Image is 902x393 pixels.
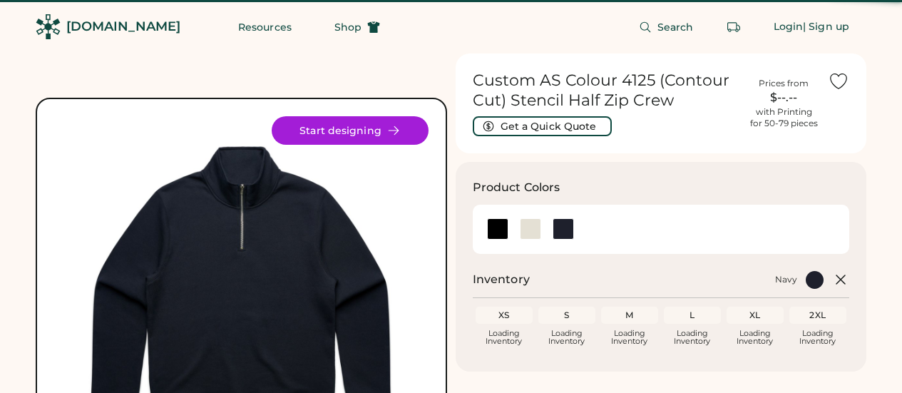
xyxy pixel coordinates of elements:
div: Loading Inventory [799,330,836,345]
div: Loading Inventory [548,330,585,345]
iframe: Front Chat [834,329,896,390]
div: Loading Inventory [674,330,710,345]
div: Login [774,20,804,34]
button: Start designing [272,116,429,145]
div: 2XL [792,310,844,321]
div: Loading Inventory [737,330,773,345]
span: Shop [334,22,362,32]
div: S [541,310,593,321]
div: Prices from [759,78,809,89]
img: Rendered Logo - Screens [36,14,61,39]
div: | Sign up [803,20,849,34]
div: $--.-- [748,89,819,106]
div: [DOMAIN_NAME] [66,18,180,36]
div: Loading Inventory [611,330,647,345]
div: M [604,310,655,321]
div: Loading Inventory [486,330,522,345]
button: Retrieve an order [719,13,748,41]
button: Shop [317,13,397,41]
div: L [667,310,718,321]
h3: Product Colors [473,179,560,196]
h1: Custom AS Colour 4125 (Contour Cut) Stencil Half Zip Crew [473,71,740,111]
div: Navy [775,274,797,285]
div: XS [478,310,530,321]
button: Search [622,13,711,41]
button: Get a Quick Quote [473,116,612,136]
div: XL [729,310,781,321]
div: with Printing for 50-79 pieces [750,106,818,129]
span: Search [657,22,694,32]
h2: Inventory [473,271,530,288]
button: Resources [221,13,309,41]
